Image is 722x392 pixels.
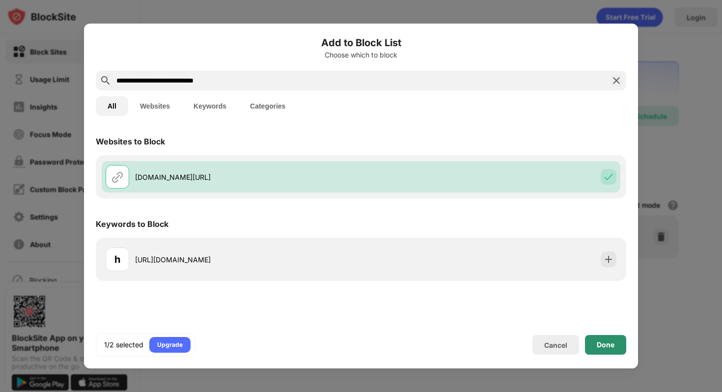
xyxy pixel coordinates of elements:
[128,96,182,116] button: Websites
[135,172,361,182] div: [DOMAIN_NAME][URL]
[597,341,614,349] div: Done
[182,96,238,116] button: Keywords
[611,75,622,86] img: search-close
[238,96,297,116] button: Categories
[114,252,120,267] div: h
[100,75,111,86] img: search.svg
[157,340,183,350] div: Upgrade
[96,51,626,59] div: Choose which to block
[96,96,128,116] button: All
[96,137,165,146] div: Websites to Block
[96,35,626,50] h6: Add to Block List
[544,341,567,349] div: Cancel
[111,171,123,183] img: url.svg
[104,340,143,350] div: 1/2 selected
[96,219,168,229] div: Keywords to Block
[135,254,361,265] div: [URL][DOMAIN_NAME]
